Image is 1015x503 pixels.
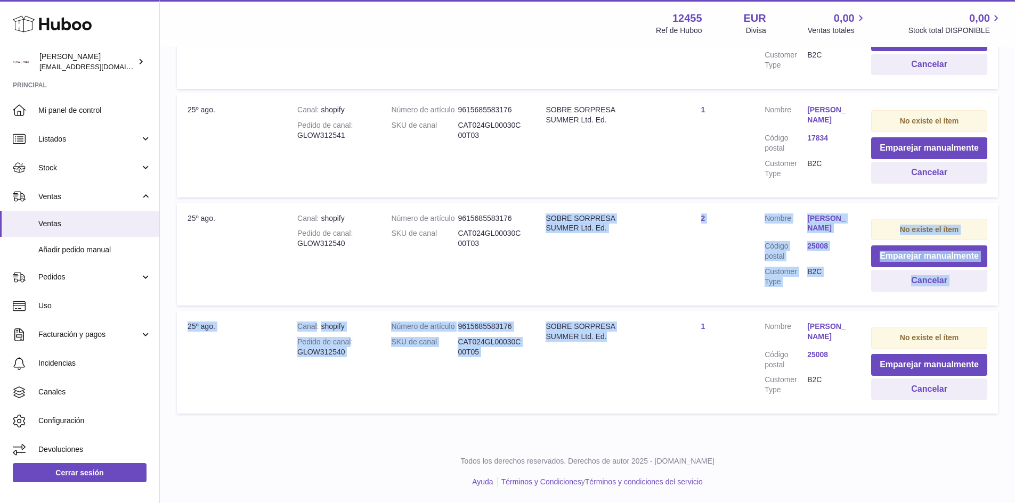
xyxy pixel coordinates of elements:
[807,159,850,179] dd: B2C
[297,105,370,115] div: shopify
[871,54,987,76] button: Cancelar
[38,134,140,144] span: Listados
[458,120,524,141] dd: CAT024GL00030C00T03
[765,50,807,70] dt: Customer Type
[38,245,151,255] span: Añadir pedido manual
[656,26,702,36] div: Ref de Huboo
[391,228,458,249] dt: SKU de canal
[871,245,987,267] button: Emparejar manualmente
[458,228,524,249] dd: CAT024GL00030C00T03
[546,105,641,125] div: SOBRE SORPRESA SUMMER Ltd. Ed.
[900,117,959,125] strong: No existe el ítem
[177,203,287,306] td: 25º ago.
[13,54,29,70] img: pedidos@glowrias.com
[672,11,702,26] strong: 12455
[177,311,287,414] td: 25º ago.
[834,11,855,26] span: 0,00
[908,26,1002,36] span: Stock total DISPONIBLE
[871,378,987,400] button: Cancelar
[38,329,140,340] span: Facturación y pagos
[39,52,135,72] div: [PERSON_NAME]
[472,477,493,486] a: Ayuda
[297,214,321,222] strong: Canal
[38,301,151,311] span: Uso
[765,241,807,261] dt: Código postal
[871,162,987,184] button: Cancelar
[871,137,987,159] button: Emparejar manualmente
[458,337,524,357] dd: CAT024GL00030C00T05
[765,267,807,287] dt: Customer Type
[765,133,807,153] dt: Código postal
[807,321,850,342] a: [PERSON_NAME]
[297,229,353,237] strong: Pedido de canal
[391,105,458,115] dt: Número de artículo
[807,133,850,143] a: 17834
[908,11,1002,36] a: 0,00 Stock total DISPONIBLE
[701,322,705,331] a: 1
[744,11,766,26] strong: EUR
[765,159,807,179] dt: Customer Type
[546,321,641,342] div: SOBRE SORPRESA SUMMER Ltd. Ed.
[807,267,850,287] dd: B2C
[871,270,987,292] button: Cancelar
[391,120,458,141] dt: SKU de canal
[765,375,807,395] dt: Customer Type
[297,120,370,141] div: GLOW312541
[297,321,370,332] div: shopify
[900,333,959,342] strong: No existe el ítem
[765,350,807,370] dt: Código postal
[807,50,850,70] dd: B2C
[297,337,353,346] strong: Pedido de canal
[38,192,140,202] span: Ventas
[458,321,524,332] dd: 9615685583176
[969,11,990,26] span: 0,00
[458,105,524,115] dd: 9615685583176
[808,11,867,36] a: 0,00 Ventas totales
[391,337,458,357] dt: SKU de canal
[807,350,850,360] a: 25008
[808,26,867,36] span: Ventas totales
[391,213,458,224] dt: Número de artículo
[297,105,321,114] strong: Canal
[177,94,287,197] td: 25º ago.
[38,444,151,455] span: Devoluciones
[871,354,987,376] button: Emparejar manualmente
[807,213,850,234] a: [PERSON_NAME]
[765,321,807,344] dt: Nombre
[391,321,458,332] dt: Número de artículo
[38,272,140,282] span: Pedidos
[701,214,705,222] a: 2
[168,456,1006,466] p: Todos los derechos reservados. Derechos de autor 2025 - [DOMAIN_NAME]
[458,213,524,224] dd: 9615685583176
[38,387,151,397] span: Canales
[746,26,766,36] div: Divisa
[807,375,850,395] dd: B2C
[297,228,370,249] div: GLOW312540
[13,463,147,482] a: Cerrar sesión
[807,241,850,251] a: 25008
[807,105,850,125] a: [PERSON_NAME]
[38,163,140,173] span: Stock
[38,105,151,116] span: Mi panel de control
[39,62,157,71] span: [EMAIL_ADDRESS][DOMAIN_NAME]
[498,477,703,487] li: y
[765,213,807,236] dt: Nombre
[297,322,321,331] strong: Canal
[900,225,959,234] strong: No existe el ítem
[585,477,703,486] a: Términos y condiciones del servicio
[501,477,581,486] a: Términos y Condiciones
[38,219,151,229] span: Ventas
[38,358,151,368] span: Incidencias
[38,416,151,426] span: Configuración
[297,337,370,357] div: GLOW312540
[546,213,641,234] div: SOBRE SORPRESA SUMMER Ltd. Ed.
[701,105,705,114] a: 1
[765,105,807,128] dt: Nombre
[297,213,370,224] div: shopify
[297,121,353,129] strong: Pedido de canal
